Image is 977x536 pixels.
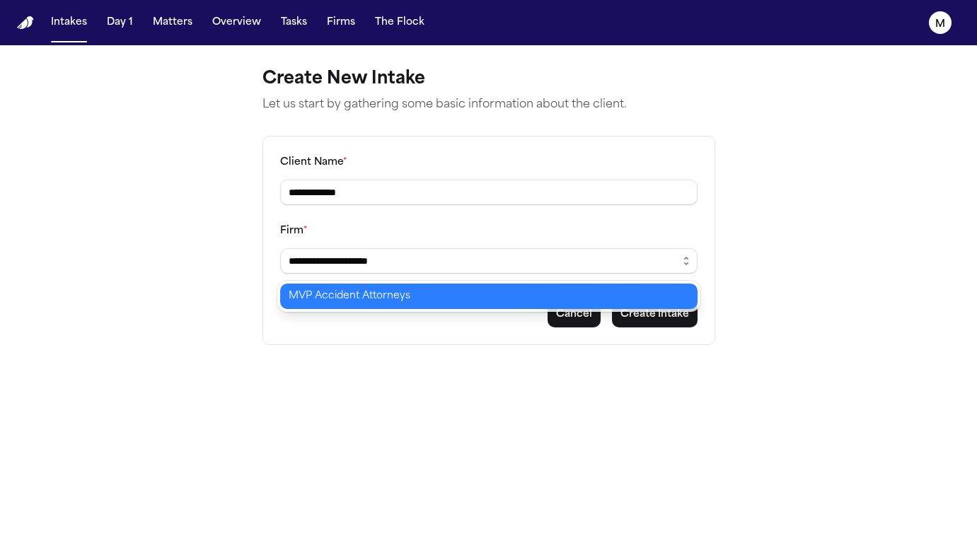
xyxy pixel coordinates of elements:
button: Cancel intake creation [548,302,601,327]
button: Intakes [45,10,93,35]
button: Create intake [612,302,698,327]
label: Client Name [280,157,347,168]
p: Let us start by gathering some basic information about the client. [262,96,715,113]
h1: Create New Intake [262,68,715,91]
input: Client name [280,180,698,205]
img: Finch Logo [17,16,34,30]
a: Home [17,16,34,30]
button: Overview [207,10,267,35]
button: Matters [147,10,198,35]
input: Select a firm [280,248,698,274]
button: The Flock [369,10,430,35]
button: Firms [321,10,361,35]
button: Tasks [275,10,313,35]
label: Firm [280,226,308,236]
button: Day 1 [101,10,139,35]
